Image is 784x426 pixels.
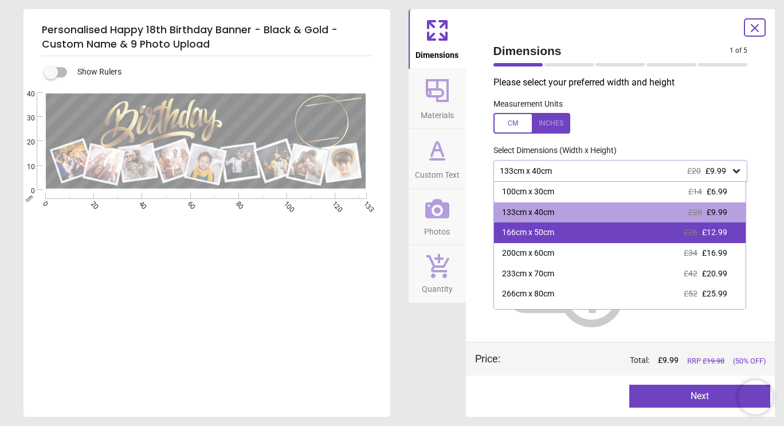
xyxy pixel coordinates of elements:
span: £9.99 [707,208,727,217]
span: Photos [424,221,450,238]
p: Please select your preferred width and height [493,76,757,89]
button: Custom Text [409,129,466,189]
label: Measurement Units [493,99,563,110]
span: £26 [684,228,697,237]
span: 20 [13,138,35,147]
h5: Personalised Happy 18th Birthday Banner - Black & Gold - Custom Name & 9 Photo Upload [42,18,372,56]
span: RRP [687,356,724,366]
div: 100cm x 30cm [502,186,554,198]
div: 233cm x 70cm [502,268,554,280]
iframe: Brevo live chat [738,380,773,415]
span: 1 of 5 [730,46,747,56]
div: 133cm x 40cm [499,166,731,176]
span: £14 [688,187,702,196]
span: £52 [684,289,697,298]
div: Show Rulers [51,65,390,79]
div: 166cm x 50cm [502,227,554,239]
span: £12.99 [702,228,727,237]
span: £6.99 [707,187,727,196]
label: Select Dimensions (Width x Height) [484,145,617,157]
span: £9.99 [705,166,726,175]
span: £20 [687,166,701,175]
div: 200cm x 60cm [502,248,554,259]
button: Materials [409,69,466,129]
button: Photos [409,189,466,245]
span: Materials [421,104,454,122]
button: Quantity [409,245,466,303]
span: £25.99 [702,289,727,298]
span: Dimensions [415,44,458,61]
span: 0 [13,186,35,196]
span: Quantity [422,278,453,295]
div: Total: [518,355,766,366]
span: £34 [684,248,697,257]
span: 9.99 [663,355,679,365]
span: (50% OFF) [733,356,766,366]
span: £ 19.98 [703,357,724,365]
div: 266cm x 80cm [502,288,554,300]
span: 40 [13,89,35,99]
span: 10 [13,162,35,172]
span: £ [658,355,679,366]
button: Next [629,385,770,408]
div: Price : [475,351,500,366]
button: Dimensions [409,9,466,69]
span: Dimensions [493,42,730,59]
div: 133cm x 40cm [502,207,554,218]
span: £20 [688,208,702,217]
span: Custom Text [415,164,460,181]
span: £16.99 [702,248,727,257]
span: £20.99 [702,269,727,278]
span: 30 [13,114,35,123]
span: £42 [684,269,697,278]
